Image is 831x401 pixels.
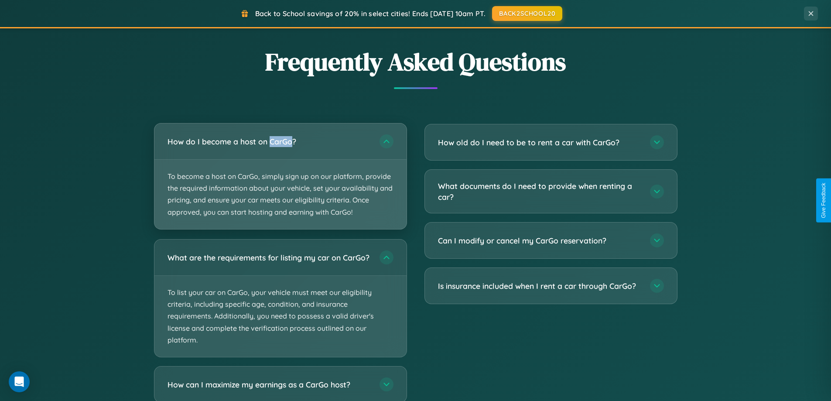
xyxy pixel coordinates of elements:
span: Back to School savings of 20% in select cities! Ends [DATE] 10am PT. [255,9,486,18]
h3: What are the requirements for listing my car on CarGo? [168,252,371,263]
button: BACK2SCHOOL20 [492,6,562,21]
h3: Is insurance included when I rent a car through CarGo? [438,281,641,291]
h3: What documents do I need to provide when renting a car? [438,181,641,202]
div: Open Intercom Messenger [9,371,30,392]
h3: How old do I need to be to rent a car with CarGo? [438,137,641,148]
div: Give Feedback [821,183,827,218]
p: To become a host on CarGo, simply sign up on our platform, provide the required information about... [154,160,407,229]
h3: How do I become a host on CarGo? [168,136,371,147]
h2: Frequently Asked Questions [154,45,677,79]
h3: How can I maximize my earnings as a CarGo host? [168,379,371,390]
p: To list your car on CarGo, your vehicle must meet our eligibility criteria, including specific ag... [154,276,407,357]
h3: Can I modify or cancel my CarGo reservation? [438,235,641,246]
